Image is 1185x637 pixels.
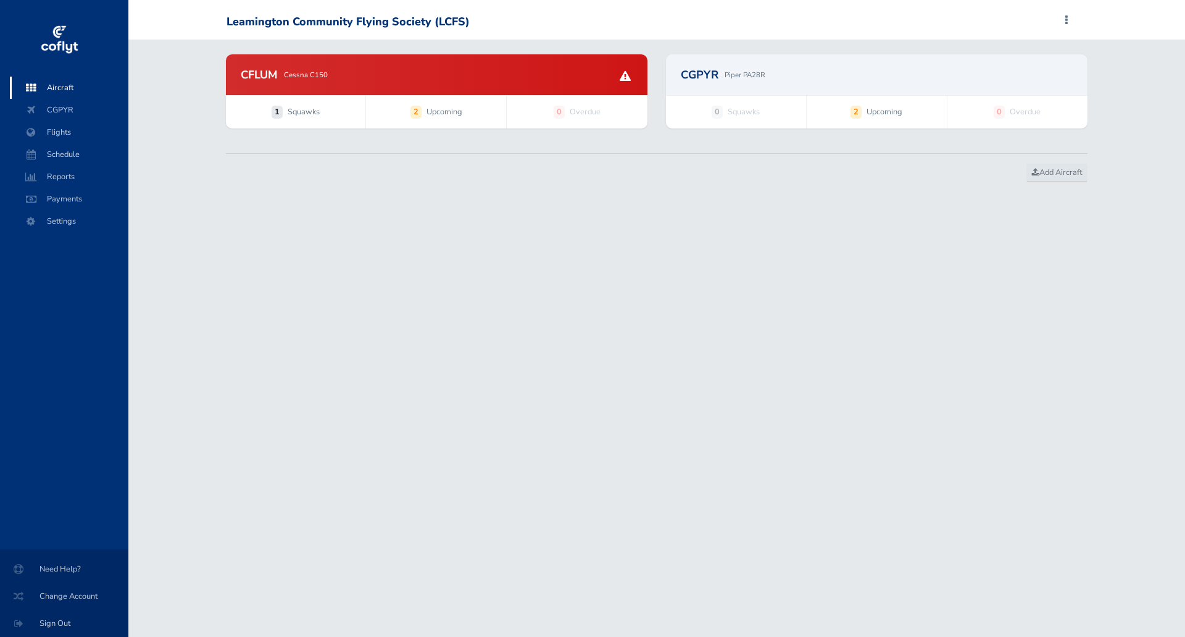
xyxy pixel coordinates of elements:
[39,22,80,59] img: coflyt logo
[410,106,422,118] strong: 2
[1010,106,1041,118] span: Overdue
[227,15,470,29] div: Leamington Community Flying Society (LCFS)
[867,106,902,118] span: Upcoming
[22,99,116,121] span: CGPYR
[15,585,114,607] span: Change Account
[712,106,723,118] strong: 0
[284,69,328,80] p: Cessna C150
[22,143,116,166] span: Schedule
[22,210,116,232] span: Settings
[272,106,283,118] strong: 1
[850,106,862,118] strong: 2
[666,54,1087,129] a: CGPYR Piper PA28R 0 Squawks 2 Upcoming 0 Overdue
[554,106,565,118] strong: 0
[288,106,320,118] span: Squawks
[1026,164,1087,182] a: Add Aircraft
[1032,167,1082,178] span: Add Aircraft
[15,558,114,580] span: Need Help?
[241,69,278,80] h2: CFLUM
[570,106,601,118] span: Overdue
[681,69,718,80] h2: CGPYR
[22,121,116,143] span: Flights
[426,106,462,118] span: Upcoming
[22,166,116,188] span: Reports
[226,54,647,129] a: CFLUM Cessna C150 1 Squawks 2 Upcoming 0 Overdue
[994,106,1005,118] strong: 0
[22,77,116,99] span: Aircraft
[725,69,765,80] p: Piper PA28R
[728,106,760,118] span: Squawks
[22,188,116,210] span: Payments
[15,612,114,635] span: Sign Out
